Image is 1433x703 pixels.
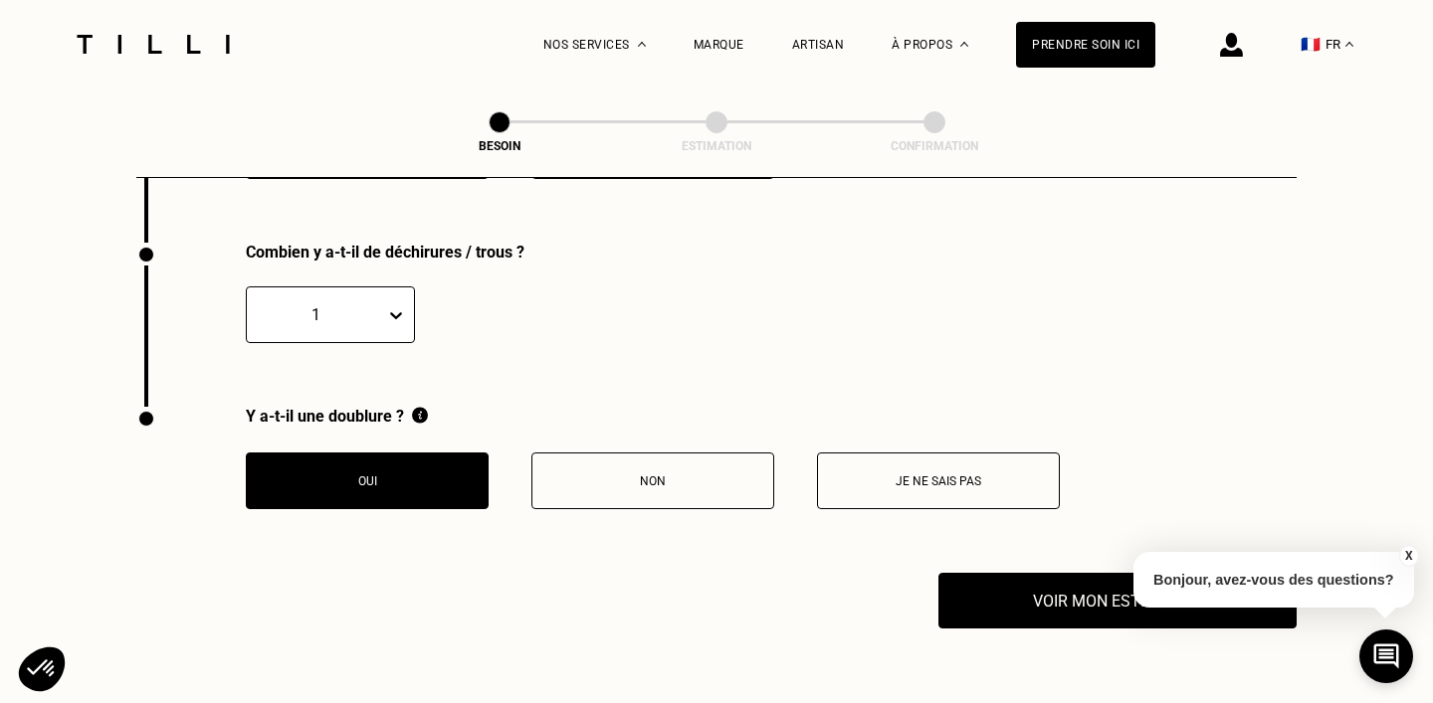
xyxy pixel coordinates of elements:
p: Non [542,474,763,488]
img: Menu déroulant à propos [960,42,968,47]
img: Logo du service de couturière Tilli [70,35,237,54]
p: Je ne sais pas [828,474,1049,488]
button: X [1398,545,1418,567]
div: Y a-t-il une doublure ? [246,407,1060,428]
span: 🇫🇷 [1301,35,1321,54]
div: 1 [257,305,375,324]
div: Estimation [617,139,816,153]
div: Besoin [400,139,599,153]
img: Information [412,407,428,424]
a: Artisan [792,38,845,52]
button: Oui [246,452,489,509]
button: Voir mon estimation [938,573,1297,628]
img: menu déroulant [1345,42,1353,47]
a: Prendre soin ici [1016,22,1155,68]
p: Oui [257,474,478,488]
button: Je ne sais pas [817,452,1060,509]
div: Combien y a-t-il de déchirures / trous ? [246,243,1020,262]
button: Non [531,452,774,509]
img: Menu déroulant [638,42,646,47]
div: Confirmation [835,139,1034,153]
a: Marque [694,38,744,52]
img: icône connexion [1220,33,1243,57]
p: Bonjour, avez-vous des questions? [1133,552,1414,608]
